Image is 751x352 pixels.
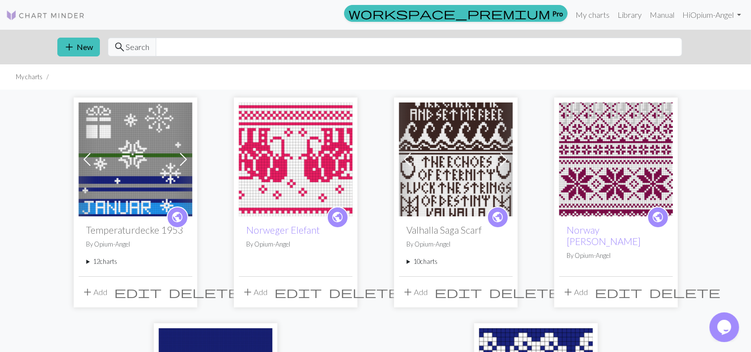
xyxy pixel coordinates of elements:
[169,285,240,299] span: delete
[247,224,320,236] a: Norweger Elefant
[491,209,504,225] span: public
[271,283,326,302] button: Edit
[239,102,353,216] img: Norweger Elefant
[567,251,665,260] p: By Opium-Angel
[247,240,345,249] p: By Opium-Angel
[82,285,94,299] span: add
[650,285,721,299] span: delete
[572,5,614,25] a: My charts
[678,5,745,25] a: HiOpium-Angel
[111,283,166,302] button: Edit
[592,283,646,302] button: Edit
[349,6,550,20] span: workspace_premium
[115,285,162,299] span: edit
[329,285,400,299] span: delete
[239,153,353,163] a: Norweger Elefant
[326,283,404,302] button: Delete
[57,38,100,56] button: New
[275,286,322,298] i: Edit
[652,207,664,227] i: public
[407,257,505,266] summary: 10charts
[399,153,513,163] a: Valhalla Saga Scarf 1
[399,283,432,302] button: Add
[646,5,678,25] a: Manual
[487,206,509,228] a: public
[344,5,568,22] a: Pro
[79,102,192,216] img: Januar
[115,286,162,298] i: Edit
[275,285,322,299] span: edit
[407,240,505,249] p: By Opium-Angel
[166,283,244,302] button: Delete
[614,5,646,25] a: Library
[87,240,184,249] p: By Opium-Angel
[567,224,641,247] a: Norway [PERSON_NAME]
[595,285,643,299] span: edit
[331,207,344,227] i: public
[16,72,43,82] li: My charts
[167,206,188,228] a: public
[114,40,126,54] span: search
[171,209,183,225] span: public
[402,285,414,299] span: add
[559,102,673,216] img: Norway KAL Mütze
[435,286,483,298] i: Edit
[399,102,513,216] img: Valhalla Saga Scarf 1
[126,41,150,53] span: Search
[407,224,505,236] h2: Valhalla Saga Scarf
[239,283,271,302] button: Add
[79,153,192,163] a: Januar
[646,283,724,302] button: Delete
[242,285,254,299] span: add
[709,312,741,342] iframe: chat widget
[331,209,344,225] span: public
[432,283,486,302] button: Edit
[171,207,183,227] i: public
[79,283,111,302] button: Add
[595,286,643,298] i: Edit
[87,224,184,236] h2: Temperaturdecke 1953
[64,40,76,54] span: add
[652,209,664,225] span: public
[491,207,504,227] i: public
[435,285,483,299] span: edit
[559,283,592,302] button: Add
[87,257,184,266] summary: 12charts
[489,285,561,299] span: delete
[6,9,85,21] img: Logo
[486,283,564,302] button: Delete
[647,206,669,228] a: public
[563,285,574,299] span: add
[559,153,673,163] a: Norway KAL Mütze
[327,206,349,228] a: public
